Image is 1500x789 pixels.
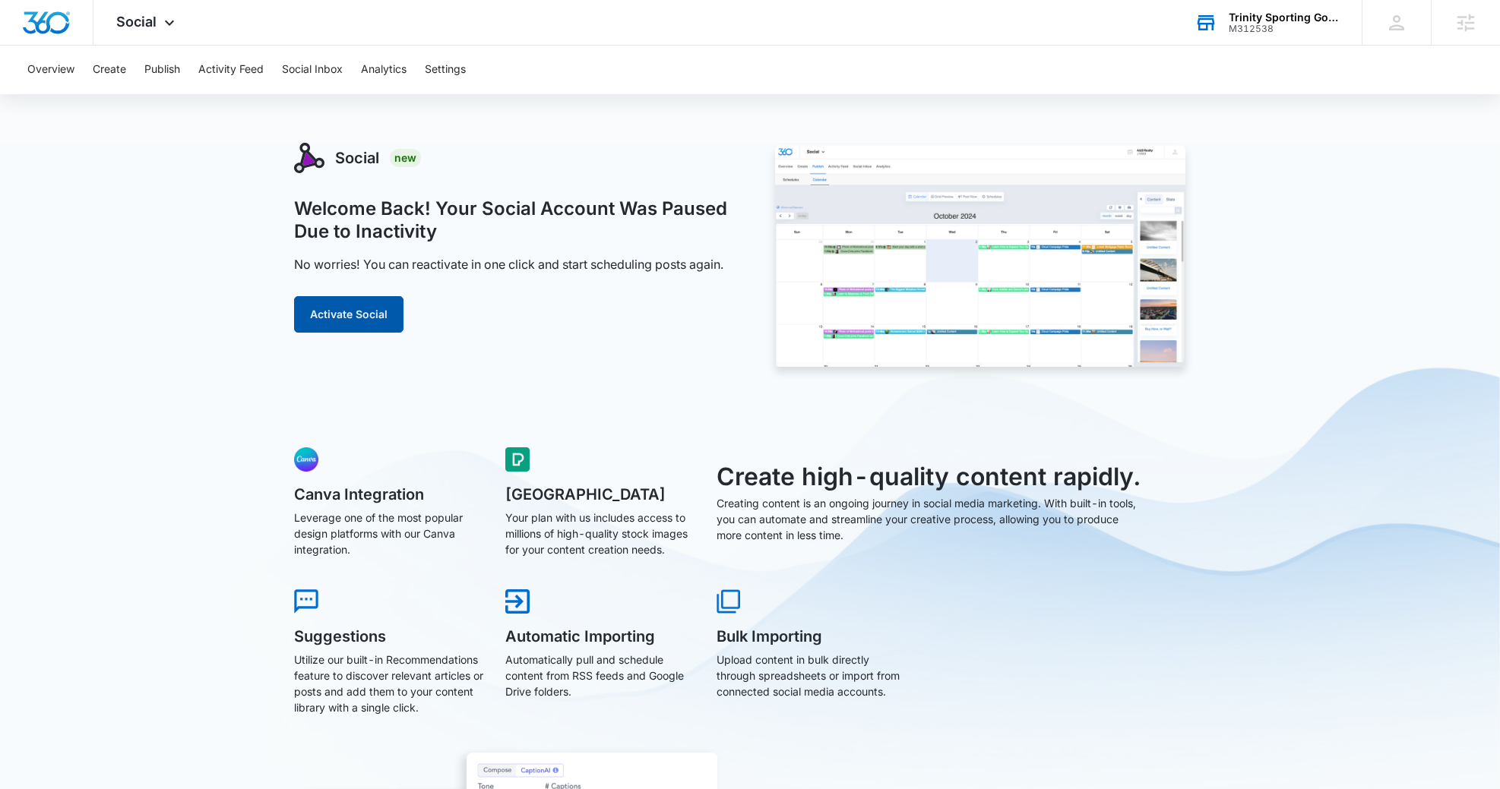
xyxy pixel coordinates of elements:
[294,296,403,333] button: Activate Social
[294,510,484,557] p: Leverage one of the most popular design platforms with our Canva integration.
[1229,11,1340,24] div: account name
[144,46,180,94] button: Publish
[505,629,695,644] h5: Automatic Importing
[294,487,484,502] h5: Canva Integration
[505,510,695,557] p: Your plan with us includes access to millions of high-quality stock images for your content creat...
[294,629,484,644] h5: Suggestions
[390,149,421,167] div: New
[198,46,264,94] button: Activity Feed
[505,652,695,699] p: Automatically pull and schedule content from RSS feeds and Google Drive folders.
[717,652,907,699] p: Upload content in bulk directly through spreadsheets or import from connected social media accounts.
[717,459,1144,495] h3: Create high-quality content rapidly.
[282,46,343,94] button: Social Inbox
[116,14,157,30] span: Social
[294,197,733,243] h1: Welcome Back! Your Social Account Was Paused Due to Inactivity
[1229,24,1340,34] div: account id
[27,46,74,94] button: Overview
[717,495,1144,543] p: Creating content is an ongoing journey in social media marketing. With built-in tools, you can au...
[505,487,695,502] h5: [GEOGRAPHIC_DATA]
[425,46,466,94] button: Settings
[93,46,126,94] button: Create
[717,629,907,644] h5: Bulk Importing
[335,147,379,169] h3: Social
[361,46,407,94] button: Analytics
[294,255,723,273] p: No worries! You can reactivate in one click and start scheduling posts again.
[294,652,484,715] p: Utilize our built-in Recommendations feature to discover relevant articles or posts and add them ...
